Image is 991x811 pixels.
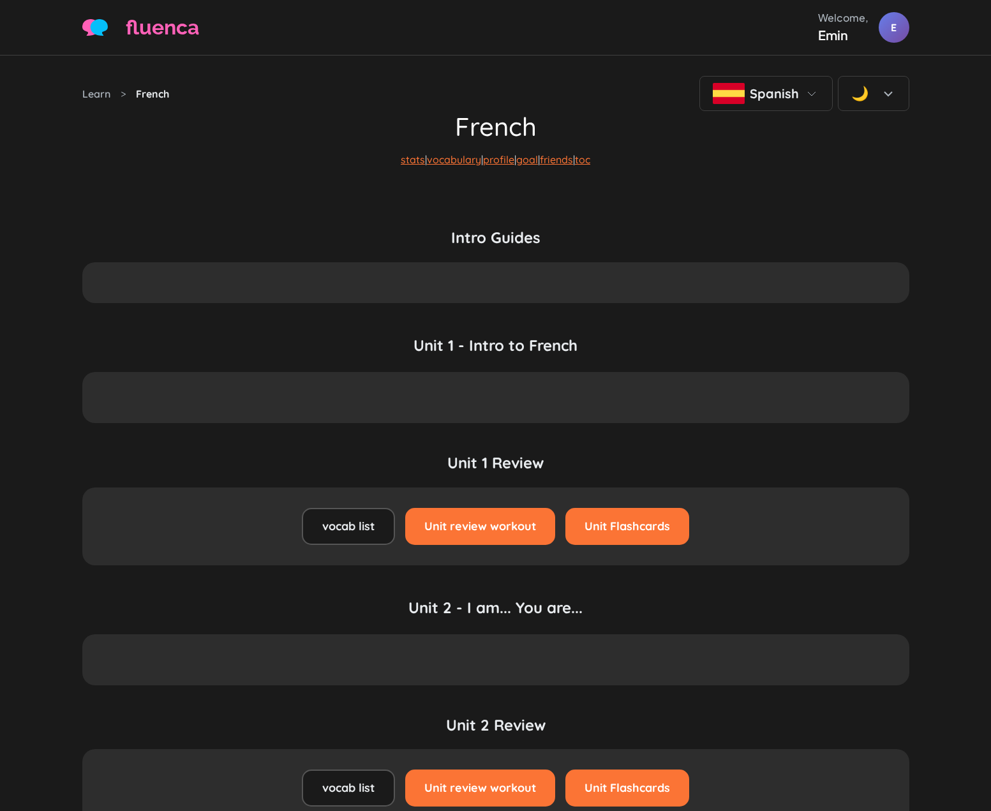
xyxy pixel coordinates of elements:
[82,228,909,262] h3: Intro Guides
[82,334,909,372] a: Unit 1 - Intro to French
[565,770,689,807] a: Unit Flashcards
[126,12,199,43] span: fluenca
[575,153,590,166] a: toc
[483,153,514,166] a: profile
[82,111,909,142] h1: French
[302,770,395,807] a: vocab list
[565,508,689,545] a: Unit Flashcards
[121,86,126,101] span: >
[82,142,909,198] p: | | | | |
[82,716,909,750] h4: Unit 2 Review
[405,770,555,807] a: Unit review workout
[965,368,991,443] iframe: Ybug feedback widget
[879,12,909,43] div: E
[302,508,395,545] a: vocab list
[427,153,481,166] a: vocabulary
[851,83,868,104] div: 🌙
[401,153,425,166] a: stats
[818,10,868,26] div: Welcome,
[82,596,909,634] a: Unit 2 - I am... You are...
[82,86,110,101] a: Learn
[818,26,868,45] div: Emin
[750,86,799,101] span: Spanish
[713,83,745,104] img: Spanish
[82,12,199,43] a: fluenca
[516,153,538,166] a: goal
[136,86,169,101] span: French
[540,153,573,166] a: friends
[82,454,909,487] h4: Unit 1 Review
[405,508,555,545] a: Unit review workout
